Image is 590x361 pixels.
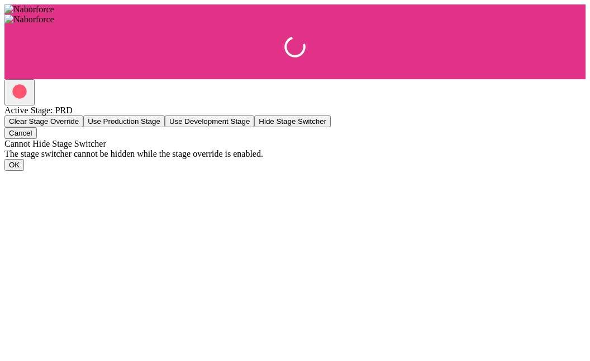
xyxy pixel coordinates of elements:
[4,127,37,139] button: Cancel
[4,4,54,15] img: Naborforce
[254,115,331,127] button: Hide Stage Switcher
[83,115,165,127] button: Use Production Stage
[4,159,24,171] button: OK
[4,139,586,149] div: Cannot Hide Stage Switcher
[4,115,83,127] button: Clear Stage Override
[4,15,54,25] img: Naborforce
[4,149,586,159] div: The stage switcher cannot be hidden while the stage override is enabled.
[165,115,254,127] button: Use Development Stage
[4,105,586,115] div: Active Stage: PRD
